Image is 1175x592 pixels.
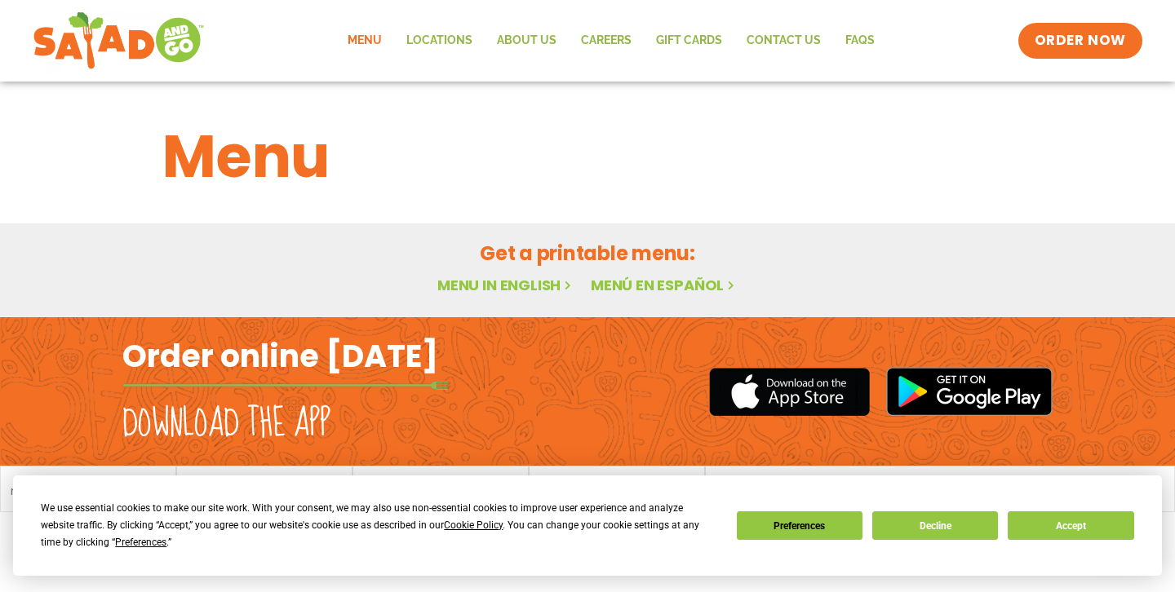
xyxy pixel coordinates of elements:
a: GIFT CARDS [644,22,734,60]
a: Locations [394,22,485,60]
div: We use essential cookies to make our site work. With your consent, we may also use non-essential ... [41,500,716,551]
span: Preferences [115,537,166,548]
span: ORDER NOW [1035,31,1126,51]
img: new-SAG-logo-768×292 [33,8,205,73]
a: FAQs [833,22,887,60]
a: About Us [485,22,569,60]
h2: Download the app [122,401,330,447]
h2: Get a printable menu: [162,239,1013,267]
div: Cookie Consent Prompt [13,475,1162,576]
h2: Order online [DATE] [122,336,438,376]
span: Cookie Policy [444,519,503,531]
a: meet chef [PERSON_NAME] [11,485,166,497]
button: Decline [872,511,998,540]
button: Accept [1008,511,1133,540]
button: Preferences [737,511,862,540]
a: Contact Us [734,22,833,60]
a: Careers [569,22,644,60]
a: Menú en español [591,275,738,295]
img: google_play [886,367,1053,416]
nav: Menu [335,22,887,60]
img: fork [122,381,449,390]
h1: Menu [162,113,1013,201]
a: ORDER NOW [1018,23,1142,59]
img: appstore [709,365,870,418]
a: Menu in English [437,275,574,295]
a: Menu [335,22,394,60]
